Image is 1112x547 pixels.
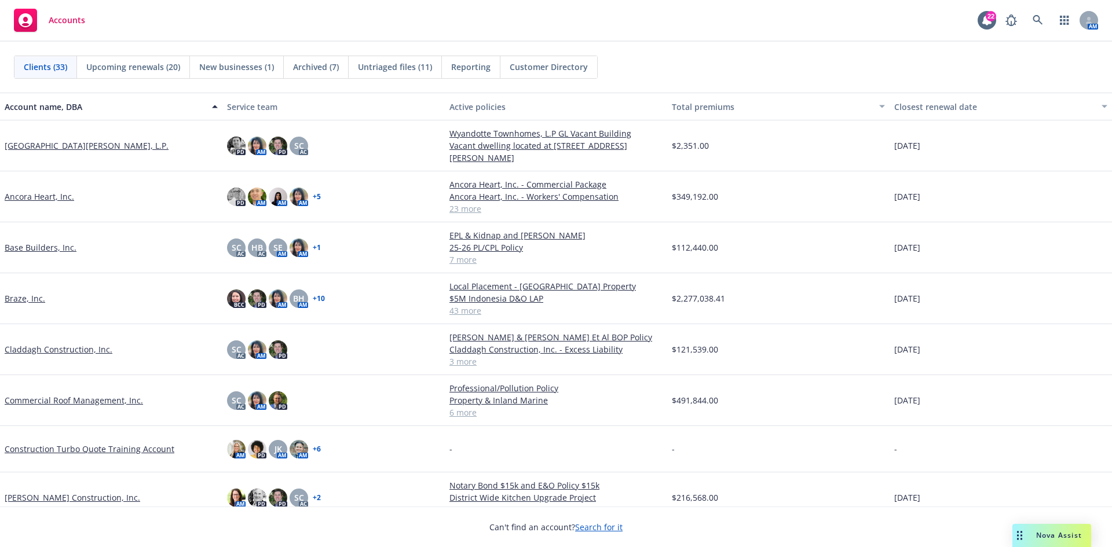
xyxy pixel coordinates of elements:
span: $2,351.00 [672,139,709,152]
div: 22 [986,11,996,21]
div: Total premiums [672,101,872,113]
img: photo [290,238,308,257]
a: Base Builders, Inc. [5,241,76,254]
a: + 5 [313,193,321,200]
span: [DATE] [894,292,920,304]
span: BH [293,292,305,304]
a: Report a Bug [1000,9,1023,32]
img: photo [248,188,266,206]
span: [DATE] [894,394,920,406]
span: $2,277,038.41 [672,292,725,304]
button: Active policies [445,93,667,120]
span: $121,539.00 [672,343,718,355]
span: - [672,443,675,455]
span: HB [251,241,263,254]
span: $491,844.00 [672,394,718,406]
span: $349,192.00 [672,190,718,203]
a: Search for it [575,522,623,533]
img: photo [269,340,287,359]
a: [PERSON_NAME] Construction, Inc. [5,491,140,504]
img: photo [269,137,287,155]
span: SC [294,139,304,152]
img: photo [248,440,266,458]
img: photo [269,188,287,206]
a: Search [1026,9,1049,32]
a: 3 more [449,355,663,368]
div: Service team [227,101,440,113]
img: photo [248,137,266,155]
span: [DATE] [894,190,920,203]
span: - [449,443,452,455]
a: Ancora Heart, Inc. [5,190,74,203]
img: photo [227,289,246,308]
span: Clients (33) [24,61,67,73]
a: [PERSON_NAME] & [PERSON_NAME] Et Al BOP Policy [449,331,663,343]
div: Drag to move [1012,524,1027,547]
div: Active policies [449,101,663,113]
div: Closest renewal date [894,101,1095,113]
a: 6 more [449,406,663,418]
span: SC [232,343,242,355]
a: + 10 [313,295,325,302]
span: Reporting [451,61,491,73]
span: $216,568.00 [672,491,718,504]
a: 23 more [449,203,663,215]
a: 13 more [449,504,663,516]
span: Upcoming renewals (20) [86,61,180,73]
button: Service team [222,93,445,120]
a: $5M Indonesia D&O LAP [449,292,663,304]
span: $112,440.00 [672,241,718,254]
a: + 2 [313,494,321,501]
span: [DATE] [894,491,920,504]
a: [GEOGRAPHIC_DATA][PERSON_NAME], L.P. [5,139,169,152]
a: Construction Turbo Quote Training Account [5,443,174,455]
span: Archived (7) [293,61,339,73]
span: SC [294,491,304,504]
a: Claddagh Construction, Inc. [5,343,112,355]
span: JK [275,443,282,455]
img: photo [227,489,246,507]
span: [DATE] [894,343,920,355]
a: Braze, Inc. [5,292,45,304]
span: - [894,443,897,455]
a: Ancora Heart, Inc. - Workers' Compensation [449,190,663,203]
img: photo [227,137,246,155]
img: photo [227,188,246,206]
a: + 6 [313,446,321,453]
button: Closest renewal date [890,93,1112,120]
a: Wyandotte Townhomes, L.P GL Vacant Building [449,127,663,139]
img: photo [269,289,287,308]
span: New businesses (1) [199,61,274,73]
img: photo [269,489,287,507]
button: Nova Assist [1012,524,1091,547]
span: [DATE] [894,139,920,152]
span: SE [273,241,283,254]
a: Ancora Heart, Inc. - Commercial Package [449,178,663,190]
a: District Wide Kitchen Upgrade Project [449,491,663,504]
a: Vacant dwelling located at [STREET_ADDRESS][PERSON_NAME] [449,139,663,164]
span: Customer Directory [510,61,588,73]
a: EPL & Kidnap and [PERSON_NAME] [449,229,663,241]
img: photo [248,289,266,308]
img: photo [269,391,287,410]
a: Claddagh Construction, Inc. - Excess Liability [449,343,663,355]
button: Total premiums [667,93,890,120]
span: SC [232,241,242,254]
a: 43 more [449,304,663,317]
span: [DATE] [894,241,920,254]
a: Commercial Roof Management, Inc. [5,394,143,406]
img: photo [248,391,266,410]
span: Nova Assist [1036,530,1082,540]
a: + 1 [313,244,321,251]
img: photo [290,188,308,206]
img: photo [290,440,308,458]
a: 25-26 PL/CPL Policy [449,241,663,254]
img: photo [227,440,246,458]
a: Notary Bond $15k and E&O Policy $15k [449,479,663,491]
